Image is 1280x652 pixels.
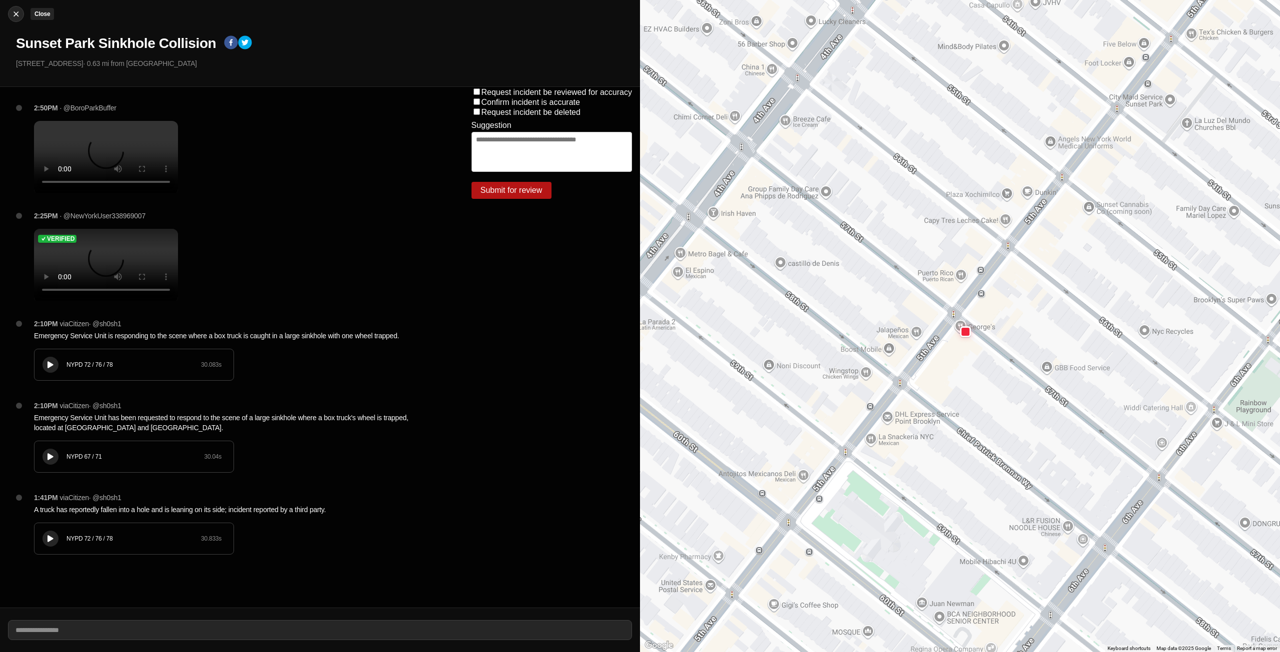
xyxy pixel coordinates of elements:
[34,413,431,433] p: Emergency Service Unit has been requested to respond to the scene of a large sinkhole where a box...
[47,235,74,243] h5: Verified
[224,35,238,51] button: facebook
[16,58,632,68] p: [STREET_ADDRESS] · 0.63 mi from [GEOGRAPHIC_DATA]
[11,9,21,19] img: cancel
[60,103,116,113] p: · @BoroParkBuffer
[60,211,145,221] p: · @NewYorkUser338969007
[1217,646,1231,651] a: Terms (opens in new tab)
[66,453,204,461] div: NYPD 67 / 71
[60,401,121,411] p: via Citizen · @ sh0sh1
[34,10,50,17] small: Close
[204,453,221,461] div: 30.04 s
[481,98,580,106] label: Confirm incident is accurate
[34,211,58,221] p: 2:25PM
[34,505,431,515] p: A truck has reportedly fallen into a hole and is leaning on its side; incident reported by a thir...
[34,331,431,341] p: Emergency Service Unit is responding to the scene where a box truck is caught in a large sinkhole...
[471,182,551,199] button: Submit for review
[34,401,58,411] p: 2:10PM
[642,639,675,652] a: Open this area in Google Maps (opens a new window)
[1107,645,1150,652] button: Keyboard shortcuts
[66,535,201,543] div: NYPD 72 / 76 / 78
[8,6,24,22] button: cancelClose
[1237,646,1277,651] a: Report a map error
[40,235,47,242] img: check
[1156,646,1211,651] span: Map data ©2025 Google
[34,319,58,329] p: 2:10PM
[201,361,221,369] div: 30.083 s
[60,493,121,503] p: via Citizen · @ sh0sh1
[66,361,201,369] div: NYPD 72 / 76 / 78
[471,121,511,130] label: Suggestion
[34,493,58,503] p: 1:41PM
[481,88,632,96] label: Request incident be reviewed for accuracy
[642,639,675,652] img: Google
[60,319,121,329] p: via Citizen · @ sh0sh1
[34,103,58,113] p: 2:50PM
[481,108,580,116] label: Request incident be deleted
[16,34,216,52] h1: Sunset Park Sinkhole Collision
[238,35,252,51] button: twitter
[201,535,221,543] div: 30.833 s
